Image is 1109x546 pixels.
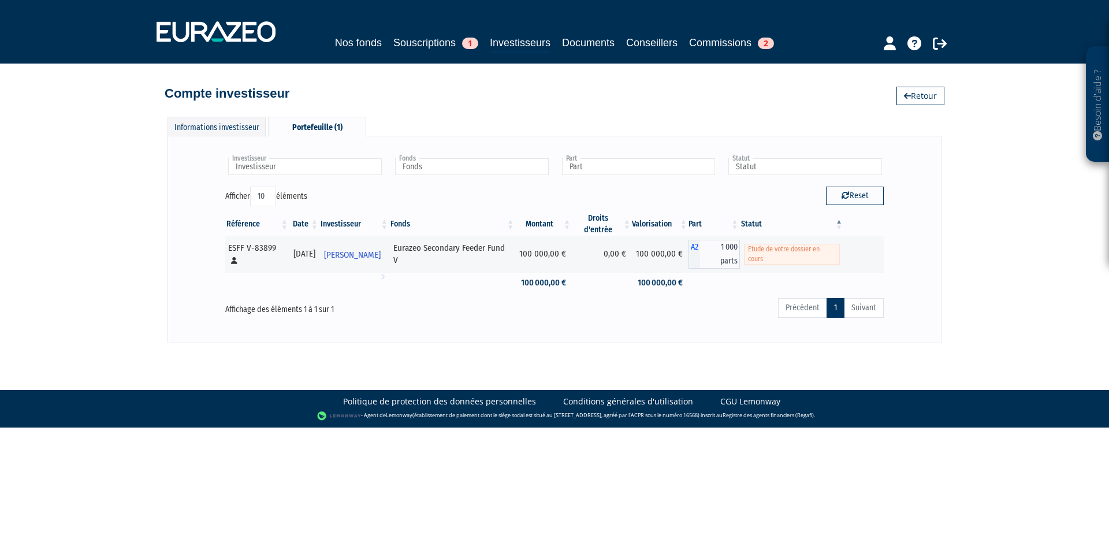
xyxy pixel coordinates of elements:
[268,117,366,136] div: Portefeuille (1)
[228,242,285,267] div: ESFF V-83899
[562,35,615,51] a: Documents
[319,243,389,266] a: [PERSON_NAME]
[827,298,844,318] a: 1
[689,240,700,269] span: A2
[572,236,632,273] td: 0,00 €
[381,266,385,287] i: Voir l'investisseur
[758,38,774,49] span: 2
[515,236,572,273] td: 100 000,00 €
[335,35,382,51] a: Nos fonds
[563,396,693,407] a: Conditions générales d'utilisation
[1091,53,1104,157] p: Besoin d'aide ?
[896,87,944,105] a: Retour
[231,257,237,264] i: [Français] Personne physique
[572,213,632,236] th: Droits d'entrée: activer pour trier la colonne par ordre croissant
[700,240,740,269] span: 1 000 parts
[826,187,884,205] button: Reset
[632,236,689,273] td: 100 000,00 €
[689,35,774,51] a: Commissions2
[689,240,740,269] div: A2 - Eurazeo Secondary Feeder Fund V
[632,273,689,293] td: 100 000,00 €
[515,213,572,236] th: Montant: activer pour trier la colonne par ordre croissant
[386,411,412,419] a: Lemonway
[462,38,478,49] span: 1
[393,35,478,51] a: Souscriptions1
[157,21,276,42] img: 1732889491-logotype_eurazeo_blanc_rvb.png
[168,117,266,136] div: Informations investisseur
[165,87,289,101] h4: Compte investisseur
[744,244,840,265] span: Etude de votre dossier en cours
[490,35,550,53] a: Investisseurs
[324,244,381,266] span: [PERSON_NAME]
[317,410,362,422] img: logo-lemonway.png
[289,213,319,236] th: Date: activer pour trier la colonne par ordre croissant
[343,396,536,407] a: Politique de protection des données personnelles
[632,213,689,236] th: Valorisation: activer pour trier la colonne par ordre croissant
[293,248,315,260] div: [DATE]
[250,187,276,206] select: Afficheréléments
[393,242,511,267] div: Eurazeo Secondary Feeder Fund V
[689,213,740,236] th: Part: activer pour trier la colonne par ordre croissant
[723,411,814,419] a: Registre des agents financiers (Regafi)
[12,410,1097,422] div: - Agent de (établissement de paiement dont le siège social est situé au [STREET_ADDRESS], agréé p...
[225,213,289,236] th: Référence : activer pour trier la colonne par ordre croissant
[225,297,490,315] div: Affichage des éléments 1 à 1 sur 1
[626,35,678,51] a: Conseillers
[319,213,389,236] th: Investisseur: activer pour trier la colonne par ordre croissant
[720,396,780,407] a: CGU Lemonway
[515,273,572,293] td: 100 000,00 €
[389,213,515,236] th: Fonds: activer pour trier la colonne par ordre croissant
[740,213,844,236] th: Statut : activer pour trier la colonne par ordre d&eacute;croissant
[225,187,307,206] label: Afficher éléments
